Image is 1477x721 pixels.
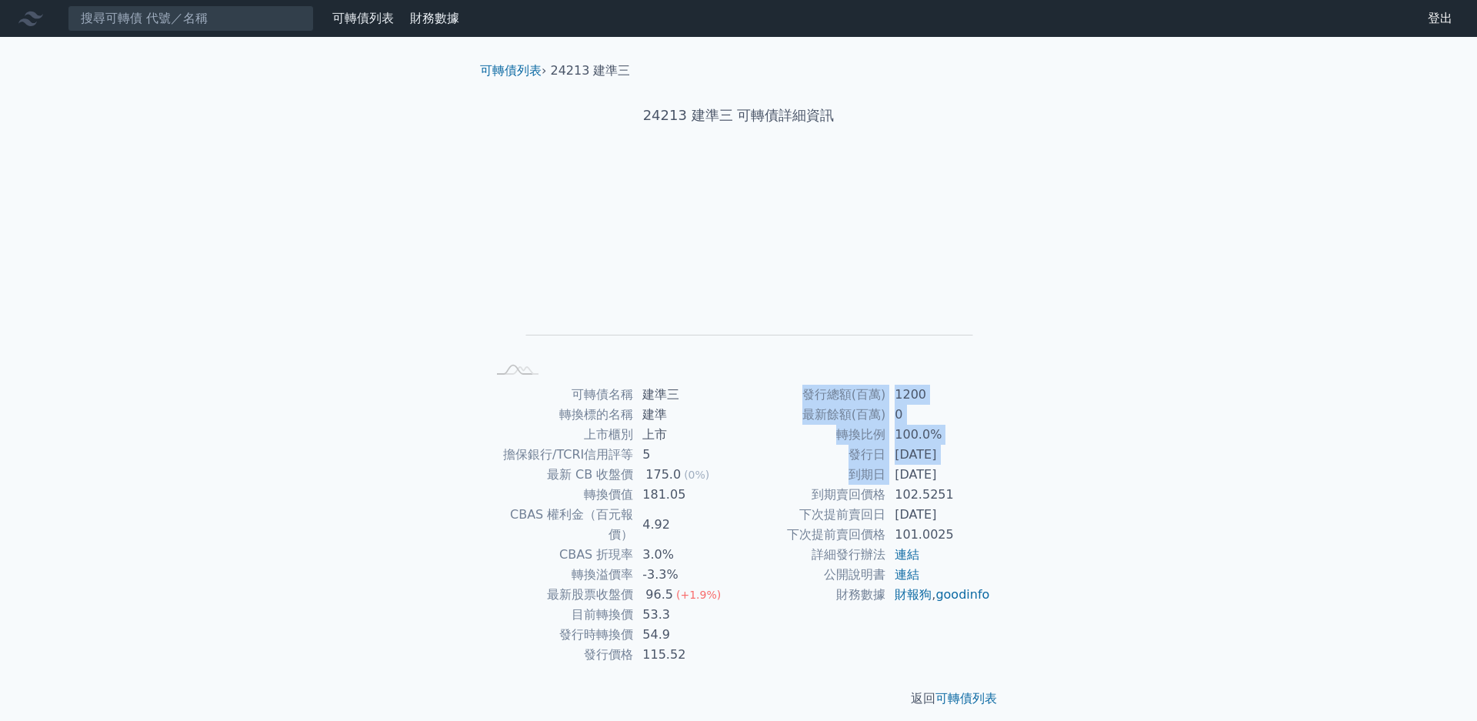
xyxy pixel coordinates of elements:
[486,405,633,425] td: 轉換標的名稱
[738,465,885,485] td: 到期日
[633,485,738,505] td: 181.05
[633,385,738,405] td: 建準三
[486,585,633,605] td: 最新股票收盤價
[486,545,633,565] td: CBAS 折現率
[935,691,997,706] a: 可轉債列表
[738,405,885,425] td: 最新餘額(百萬)
[885,525,991,545] td: 101.0025
[512,175,973,359] g: Chart
[738,545,885,565] td: 詳細發行辦法
[885,585,991,605] td: ,
[633,425,738,445] td: 上市
[895,547,919,562] a: 連結
[633,445,738,465] td: 5
[738,445,885,465] td: 發行日
[738,585,885,605] td: 財務數據
[486,645,633,665] td: 發行價格
[486,505,633,545] td: CBAS 權利金（百元報價）
[885,485,991,505] td: 102.5251
[68,5,314,32] input: 搜尋可轉債 代號／名稱
[895,587,932,602] a: 財報狗
[486,465,633,485] td: 最新 CB 收盤價
[486,605,633,625] td: 目前轉換價
[738,565,885,585] td: 公開說明書
[738,525,885,545] td: 下次提前賣回價格
[486,565,633,585] td: 轉換溢價率
[633,545,738,565] td: 3.0%
[468,689,1009,708] p: 返回
[486,625,633,645] td: 發行時轉換價
[468,105,1009,126] h1: 24213 建準三 可轉債詳細資訊
[551,62,631,80] li: 24213 建準三
[633,405,738,425] td: 建準
[486,425,633,445] td: 上市櫃別
[633,605,738,625] td: 53.3
[738,425,885,445] td: 轉換比例
[642,465,684,485] div: 175.0
[1415,6,1465,31] a: 登出
[642,585,676,605] div: 96.5
[738,505,885,525] td: 下次提前賣回日
[332,11,394,25] a: 可轉債列表
[480,62,546,80] li: ›
[885,385,991,405] td: 1200
[633,625,738,645] td: 54.9
[738,485,885,505] td: 到期賣回價格
[885,405,991,425] td: 0
[738,385,885,405] td: 發行總額(百萬)
[935,587,989,602] a: goodinfo
[480,63,542,78] a: 可轉債列表
[676,589,721,601] span: (+1.9%)
[633,565,738,585] td: -3.3%
[633,645,738,665] td: 115.52
[885,505,991,525] td: [DATE]
[885,465,991,485] td: [DATE]
[633,505,738,545] td: 4.92
[486,385,633,405] td: 可轉債名稱
[684,469,709,481] span: (0%)
[486,445,633,465] td: 擔保銀行/TCRI信用評等
[895,567,919,582] a: 連結
[885,445,991,465] td: [DATE]
[885,425,991,445] td: 100.0%
[486,485,633,505] td: 轉換價值
[410,11,459,25] a: 財務數據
